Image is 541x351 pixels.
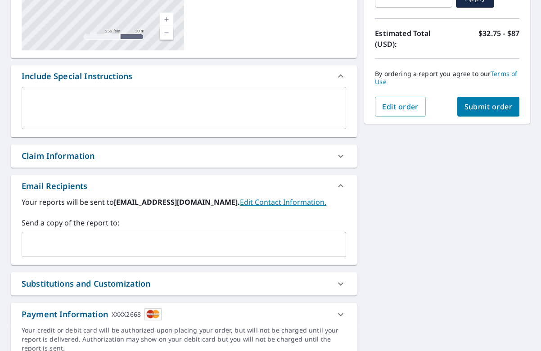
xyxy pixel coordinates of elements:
a: Terms of Use [375,69,517,86]
div: Include Special Instructions [22,70,132,82]
div: Claim Information [22,150,95,162]
label: Your reports will be sent to [22,197,346,207]
a: Current Level 17, Zoom Out [160,26,173,40]
p: By ordering a report you agree to our [375,70,519,86]
div: Payment InformationXXXX2668cardImage [11,303,357,326]
div: Include Special Instructions [11,65,357,87]
button: Submit order [457,97,520,117]
div: Payment Information [22,308,162,320]
div: XXXX2668 [112,308,141,320]
span: Edit order [382,102,419,112]
div: Claim Information [11,144,357,167]
b: [EMAIL_ADDRESS][DOMAIN_NAME]. [114,197,240,207]
button: Edit order [375,97,426,117]
div: Substitutions and Customization [11,272,357,295]
a: Current Level 17, Zoom In [160,13,173,26]
label: Send a copy of the report to: [22,217,346,228]
span: Submit order [464,102,513,112]
div: Substitutions and Customization [22,278,151,290]
img: cardImage [144,308,162,320]
a: EditContactInfo [240,197,326,207]
p: $32.75 - $87 [478,28,519,49]
p: Estimated Total (USD): [375,28,447,49]
div: Email Recipients [22,180,87,192]
div: Email Recipients [11,175,357,197]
